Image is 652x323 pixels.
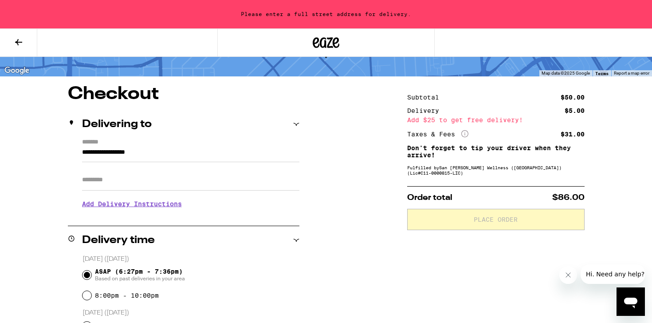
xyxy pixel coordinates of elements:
a: Open this area in Google Maps (opens a new window) [2,65,31,76]
div: Taxes & Fees [407,130,468,138]
span: Place Order [474,216,518,223]
a: Report a map error [614,71,649,76]
span: Based on past deliveries in your area [95,275,185,282]
span: Map data ©2025 Google [542,71,590,76]
div: $50.00 [561,94,585,100]
p: [DATE] ([DATE]) [82,255,299,263]
iframe: Button to launch messaging window [617,287,645,316]
h3: Add Delivery Instructions [82,194,299,214]
p: Don't forget to tip your driver when they arrive! [407,144,585,159]
img: Google [2,65,31,76]
span: ASAP (6:27pm - 7:36pm) [95,268,185,282]
iframe: Close message [559,266,577,284]
span: $86.00 [552,194,585,202]
p: [DATE] ([DATE]) [82,309,299,317]
h2: Delivering to [82,119,152,130]
label: 8:00pm - 10:00pm [95,292,159,299]
h1: Checkout [68,85,299,103]
div: Delivery [407,108,445,114]
div: Add $25 to get free delivery! [407,117,585,123]
span: Order total [407,194,452,202]
div: $5.00 [565,108,585,114]
p: We'll contact you at [PHONE_NUMBER] when we arrive [82,214,299,221]
iframe: Message from company [581,264,645,284]
button: Place Order [407,209,585,230]
a: Terms [595,71,609,76]
div: Subtotal [407,94,445,100]
div: Fulfilled by San [PERSON_NAME] Wellness ([GEOGRAPHIC_DATA]) (Lic# C11-0000815-LIC ) [407,165,585,175]
h2: Delivery time [82,235,155,246]
div: $31.00 [561,131,585,137]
